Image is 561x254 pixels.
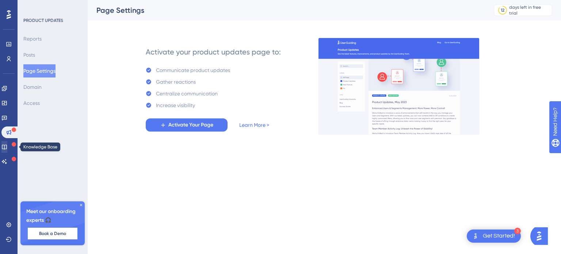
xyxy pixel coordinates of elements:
div: Communicate product updates [156,66,230,75]
span: Need Help? [17,2,46,11]
button: Activate Your Page [146,118,228,132]
a: Learn More > [239,121,269,129]
button: Posts [23,48,35,61]
div: 12 [501,7,504,13]
div: Gather reactions [156,77,196,86]
span: Activate Your Page [168,121,213,129]
button: Book a Demo [28,228,77,239]
div: Get Started! [483,232,515,240]
div: Page Settings [96,5,476,15]
img: launcher-image-alternative-text [471,232,480,240]
div: Activate your product updates page to: [146,47,281,57]
button: Domain [23,80,42,94]
span: Book a Demo [39,231,66,236]
div: Increase visibility [156,101,195,110]
button: Access [23,96,40,110]
button: Page Settings [23,64,56,77]
span: Meet our onboarding experts 🎧 [26,207,79,225]
div: Open Get Started! checklist, remaining modules: 3 [467,230,521,243]
button: Reports [23,32,42,45]
iframe: UserGuiding AI Assistant Launcher [530,225,552,247]
div: days left in free trial [509,4,550,16]
div: 3 [514,228,521,234]
img: 253145e29d1258e126a18a92d52e03bb.gif [318,38,480,135]
div: PRODUCT UPDATES [23,18,63,23]
div: Centralize communication [156,89,218,98]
